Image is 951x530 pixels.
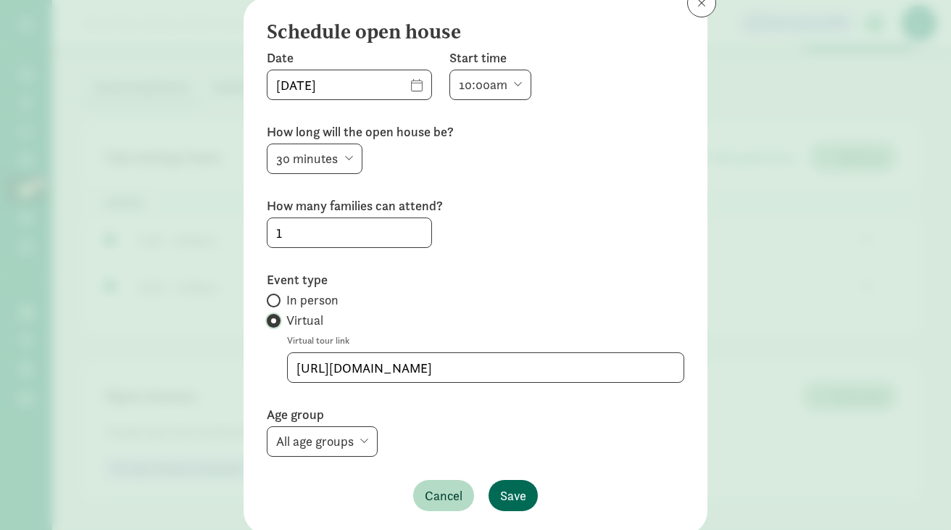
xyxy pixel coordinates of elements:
[267,123,684,141] label: How long will the open house be?
[489,480,538,511] button: Save
[500,486,526,505] span: Save
[449,49,531,67] label: Start time
[267,20,673,44] h4: Schedule open house
[879,460,951,530] iframe: Chat Widget
[287,332,684,349] label: Virtual tour link
[267,197,684,215] label: How many families can attend?
[267,406,684,423] label: Age group
[267,271,684,289] label: Event type
[286,291,339,309] span: In person
[413,480,474,511] button: Cancel
[425,486,462,505] span: Cancel
[267,49,432,67] label: Date
[286,312,323,329] span: Virtual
